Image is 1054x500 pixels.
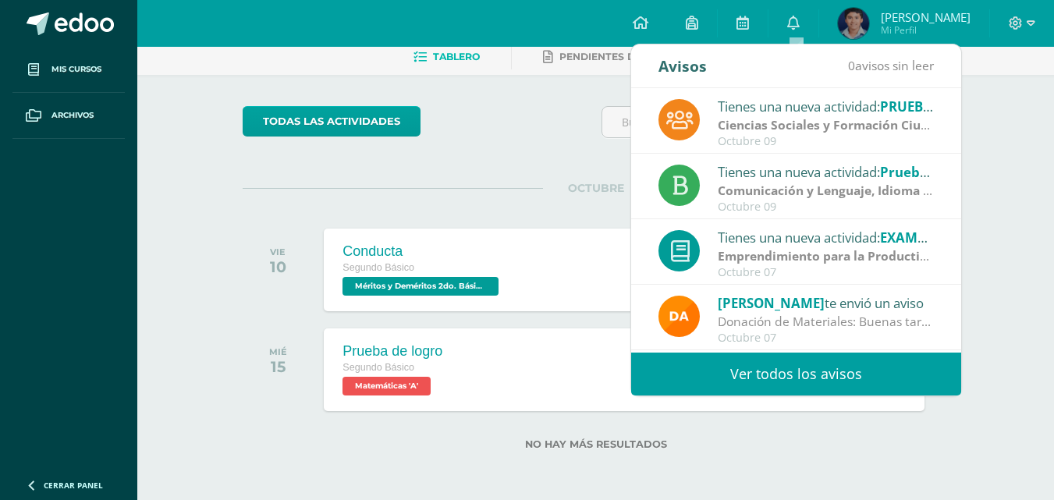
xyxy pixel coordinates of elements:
[718,200,935,214] div: Octubre 09
[718,135,935,148] div: Octubre 09
[51,109,94,122] span: Archivos
[270,246,286,257] div: VIE
[413,44,480,69] a: Tablero
[559,51,693,62] span: Pendientes de entrega
[880,229,1038,246] span: EXAMEN DE IVA UNIDAD
[270,257,286,276] div: 10
[631,353,961,395] a: Ver todos los avisos
[881,9,971,25] span: [PERSON_NAME]
[718,294,825,312] span: [PERSON_NAME]
[269,357,287,376] div: 15
[602,107,948,137] input: Busca una actividad próxima aquí...
[718,96,935,116] div: Tienes una nueva actividad:
[718,247,935,265] div: | Prueba de Logro
[658,44,707,87] div: Avisos
[342,362,414,373] span: Segundo Básico
[342,343,442,360] div: Prueba de logro
[44,480,103,491] span: Cerrar panel
[243,438,949,450] label: No hay más resultados
[718,116,935,134] div: | Prueba de Logro
[718,313,935,331] div: Donación de Materiales: Buenas tardes estimados padres de familia, por este medio les envío un co...
[848,57,855,74] span: 0
[881,23,971,37] span: Mi Perfil
[543,181,649,195] span: OCTUBRE
[12,47,125,93] a: Mis cursos
[342,243,502,260] div: Conducta
[433,51,480,62] span: Tablero
[718,293,935,313] div: te envió un aviso
[342,277,499,296] span: Méritos y Deméritos 2do. Básico "A" 'A'
[342,262,414,273] span: Segundo Básico
[342,377,431,395] span: Matemáticas 'A'
[880,163,983,181] span: Prueba de logro
[243,106,421,137] a: todas las Actividades
[718,161,935,182] div: Tienes una nueva actividad:
[718,247,953,264] strong: Emprendimiento para la Productividad
[848,57,934,74] span: avisos sin leer
[658,296,700,337] img: f9d34ca01e392badc01b6cd8c48cabbd.png
[838,8,869,39] img: ace71bec6b3b1c7d964634ca6ec6109d.png
[12,93,125,139] a: Archivos
[718,182,971,199] strong: Comunicación y Lenguaje, Idioma Español
[718,266,935,279] div: Octubre 07
[718,182,935,200] div: | Prueba de Logro
[543,44,693,69] a: Pendientes de entrega
[718,332,935,345] div: Octubre 07
[269,346,287,357] div: MIÉ
[718,227,935,247] div: Tienes una nueva actividad:
[880,98,996,115] span: PRUEBA OBJETIVA
[51,63,101,76] span: Mis cursos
